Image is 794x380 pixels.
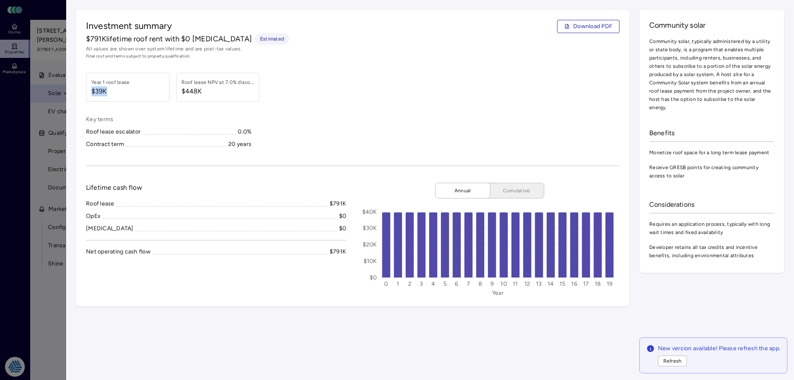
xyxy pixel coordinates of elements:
text: 16 [571,280,577,287]
text: $40K [362,208,377,215]
div: $791K [330,247,346,256]
span: Lifetime cash flow [86,183,142,193]
span: Receive GRESB points for creating community access to solar [649,163,774,180]
div: 20 years [228,140,251,149]
div: Contract term [86,140,124,149]
text: 13 [536,280,542,287]
span: $448K [182,86,256,96]
text: 15 [560,280,566,287]
div: $0 [339,212,347,221]
text: 5 [443,280,447,287]
text: 18 [595,280,601,287]
text: Year [492,289,504,296]
span: All values are shown over system lifetime and are post-tax values. [86,45,619,53]
div: $0 [339,224,347,233]
span: $39K [91,86,129,96]
text: $10K [364,258,377,265]
text: 7 [467,280,470,287]
div: Roof lease [86,199,115,208]
span: Key terms [86,115,251,124]
div: 0.0% [238,127,251,136]
span: Final cost and terms subject to property qualification. [86,53,619,60]
span: Annual [442,186,483,195]
span: Estimated [260,35,284,43]
text: 9 [490,280,494,287]
span: Monetize roof space for a long term lease payment [649,148,774,157]
span: Developer retains all tax credits and incentive benefits, including environmental attributes [649,243,774,260]
div: $791K [330,199,346,208]
span: Investment summary [86,20,172,33]
span: Download PDF [573,22,612,31]
text: 6 [455,280,458,287]
span: Community solar, typically administered by a utility or state body, is a program that enables mul... [649,37,774,112]
div: Year 1 roof lease [91,78,129,86]
text: 3 [420,280,423,287]
div: Net operating cash flow [86,247,151,256]
text: 2 [408,280,411,287]
text: 19 [607,280,613,287]
div: Roof lease NPV at 7.0% discount [182,78,256,86]
span: $791K lifetime roof rent with $0 [MEDICAL_DATA] [86,33,252,44]
text: 17 [583,280,589,287]
div: Considerations [649,196,774,213]
span: Community solar [649,20,774,31]
text: 4 [431,280,435,287]
text: 8 [478,280,482,287]
text: 12 [524,280,531,287]
div: Roof lease escalator [86,127,141,136]
text: $30K [363,225,377,232]
span: Refresh [663,357,682,365]
text: $0 [370,274,377,281]
text: 11 [513,280,518,287]
div: OpEx [86,212,100,221]
button: Download PDF [557,20,619,33]
text: 14 [548,280,554,287]
span: Requires an application process, typically with long wait times and fixed availability [649,220,774,237]
span: New version available! Please refresh the app. [658,344,781,366]
div: Benefits [649,125,774,142]
text: $20K [363,241,377,248]
text: 0 [384,280,388,287]
text: 10 [500,280,507,287]
div: [MEDICAL_DATA] [86,224,134,233]
span: Cumulative [496,186,537,195]
text: 1 [397,280,399,287]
